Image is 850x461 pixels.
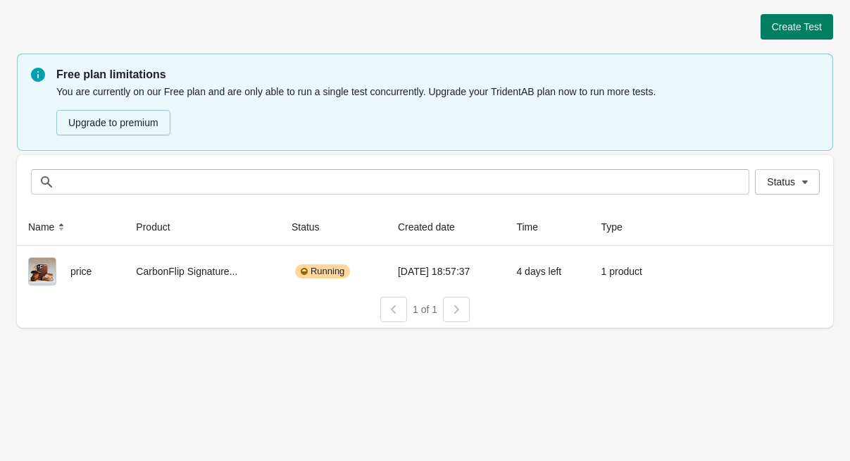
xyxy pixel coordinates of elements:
button: Time [511,214,558,240]
span: 1 of 1 [413,304,437,315]
button: Status [286,214,339,240]
button: Name [23,214,74,240]
span: Status [767,176,795,188]
button: Product [130,214,189,240]
div: 1 product [601,257,658,285]
button: Status [755,169,820,195]
p: Free plan limitations [56,66,819,83]
button: Create Test [761,14,833,39]
button: Upgrade to premium [56,110,170,135]
div: CarbonFlip Signature... [136,257,269,285]
div: Running [295,264,350,278]
button: Type [596,214,642,240]
span: Create Test [772,21,822,32]
div: You are currently on our Free plan and are only able to run a single test concurrently. Upgrade y... [56,83,819,137]
div: [DATE] 18:57:37 [398,257,494,285]
span: price [70,266,92,277]
div: 4 days left [516,257,578,285]
button: Created date [392,214,475,240]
